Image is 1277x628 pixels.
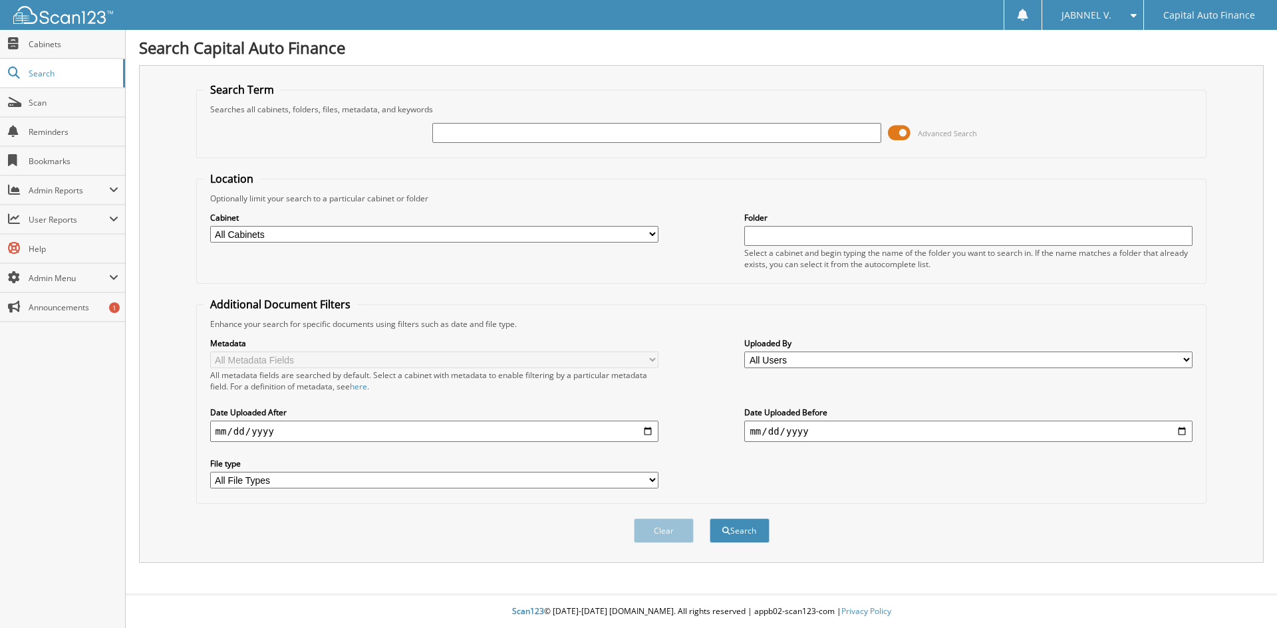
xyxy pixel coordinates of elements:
span: Search [29,68,116,79]
div: Enhance your search for specific documents using filters such as date and file type. [204,318,1200,330]
span: Announcements [29,302,118,313]
h1: Search Capital Auto Finance [139,37,1264,58]
div: Searches all cabinets, folders, files, metadata, and keywords [204,104,1200,115]
div: Optionally limit your search to a particular cabinet or folder [204,193,1200,204]
span: Advanced Search [918,128,977,138]
input: start [210,421,658,442]
span: Cabinets [29,39,118,50]
legend: Location [204,171,260,186]
button: Search [710,518,770,543]
label: Metadata [210,338,658,349]
input: end [744,421,1193,442]
span: Scan123 [512,605,544,617]
div: 1 [109,302,120,313]
span: Admin Reports [29,185,109,196]
label: Date Uploaded Before [744,407,1193,418]
legend: Search Term [204,82,281,97]
span: Bookmarks [29,156,118,167]
a: Privacy Policy [841,605,891,617]
span: Capital Auto Finance [1163,11,1255,19]
span: Help [29,243,118,255]
img: scan123-logo-white.svg [13,6,113,24]
label: Uploaded By [744,338,1193,349]
span: Admin Menu [29,272,109,284]
button: Clear [634,518,694,543]
label: Cabinet [210,212,658,223]
div: All metadata fields are searched by default. Select a cabinet with metadata to enable filtering b... [210,369,658,392]
span: Scan [29,97,118,108]
label: Folder [744,212,1193,223]
div: © [DATE]-[DATE] [DOMAIN_NAME]. All rights reserved | appb02-scan123-com | [126,595,1277,628]
label: File type [210,458,658,469]
span: User Reports [29,214,109,225]
span: JABNNEL V. [1062,11,1111,19]
label: Date Uploaded After [210,407,658,418]
span: Reminders [29,126,118,138]
a: here [350,381,367,392]
div: Select a cabinet and begin typing the name of the folder you want to search in. If the name match... [744,247,1193,270]
legend: Additional Document Filters [204,297,357,312]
